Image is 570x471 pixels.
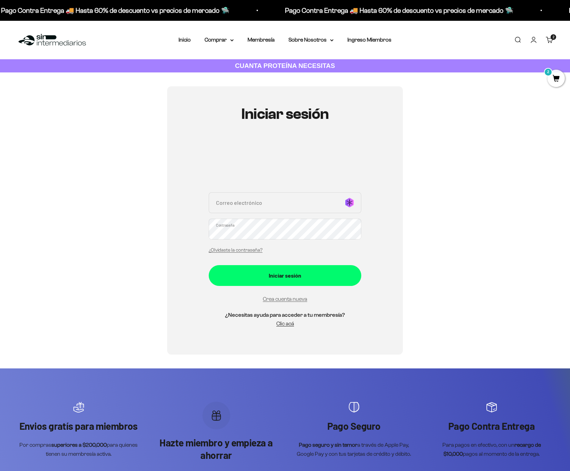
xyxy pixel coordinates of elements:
strong: Pago seguro y sin temor [299,442,357,448]
strong: superiores a $200,000 [51,442,107,448]
p: Hazte miembro y empieza a ahorrar [154,436,278,462]
a: Membresía [248,37,275,43]
a: Inicio [179,37,191,43]
p: a través de Apple Pay, Google Pay y con tus tarjetas de crédito y débito. [292,441,416,458]
iframe: Social Login Buttons [209,143,361,184]
a: Ingreso Miembros [347,37,391,43]
mark: 2 [544,68,552,76]
p: Pago Seguro [292,420,416,432]
a: Clic acá [276,321,294,326]
summary: Sobre Nosotros [288,35,334,44]
span: 2 [553,35,554,39]
p: Pago Contra Entrega [430,420,553,432]
div: Artículo 4 de 4 [430,402,553,459]
strong: CUANTA PROTEÍNA NECESITAS [235,62,335,69]
a: 2 [547,75,565,83]
div: Artículo 3 de 4 [292,402,416,459]
div: Iniciar sesión [223,271,347,280]
a: ¿Olvidaste la contraseña? [209,247,262,253]
div: Artículo 1 de 4 [17,402,140,459]
strong: recargo de $10,000 [443,442,541,457]
p: Pago Contra Entrega 🚚 Hasta 60% de descuento vs precios de mercado 🛸 [280,5,509,16]
p: Para pagos en efectivo, con un pagos al momento de la entrega. [430,441,553,458]
button: Iniciar sesión [209,265,361,286]
h5: ¿Necesitas ayuda para acceder a tu membresía? [209,311,361,320]
summary: Comprar [205,35,234,44]
a: Crea cuenta nueva [263,296,307,302]
h1: Iniciar sesión [209,106,361,122]
p: Por compras para quienes tienen su membresía activa. [17,441,140,458]
p: Envios gratís para miembros [17,420,140,432]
